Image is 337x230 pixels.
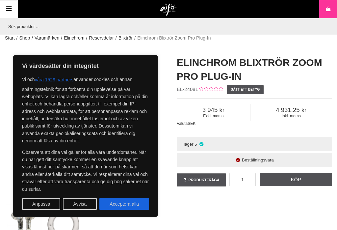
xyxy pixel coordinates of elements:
[22,62,149,70] p: Vi värdesätter din integritet
[134,35,136,42] span: /
[64,35,84,42] a: Elinchrom
[61,35,62,42] span: /
[86,35,87,42] span: /
[35,35,59,42] a: Varumärken
[19,35,30,42] a: Shop
[116,35,117,42] span: /
[63,198,97,210] button: Avvisa
[177,173,226,187] a: Produktfråga
[22,198,60,210] button: Anpassa
[177,114,250,118] span: Exkl. moms
[260,173,332,186] a: Köp
[181,142,194,147] span: I lager
[118,35,133,42] a: Blixtrör
[198,142,204,147] i: I lager
[35,74,74,86] button: våra 1529 partners
[177,106,250,114] span: 3 945
[16,35,18,42] span: /
[250,106,332,114] span: 4 931.25
[22,74,149,145] p: Vi och använder cookies och annan spårningsteknik för att förbättra din upplevelse på vår webbpla...
[198,86,223,93] div: Kundbetyg: 0
[242,158,274,162] span: Beställningsvara
[5,18,329,35] input: Sök produkter ...
[160,4,177,16] img: logo.png
[227,85,264,94] a: Sätt ett betyg
[188,121,195,126] span: SEK
[177,56,332,83] h1: Elinchrom Blixtrör Zoom Pro Plug-In
[177,86,198,92] span: EL-24081
[177,121,188,126] span: Valuta
[22,149,149,193] p: Observera att dina val gäller för alla våra underdomäner. När du har gett ditt samtycke kommer en...
[250,114,332,118] span: Inkl. moms
[99,198,149,210] button: Acceptera alla
[194,142,197,147] span: 5
[32,35,33,42] span: /
[89,35,114,42] a: Reservdelar
[5,35,15,42] a: Start
[137,35,211,42] span: Elinchrom Blixtrör Zoom Pro Plug-In
[13,55,158,217] div: Vi värdesätter din integritet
